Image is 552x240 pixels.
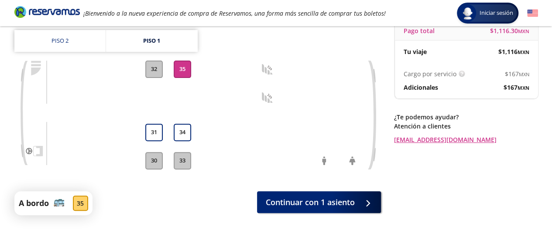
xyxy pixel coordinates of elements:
[505,69,529,78] span: $ 167
[257,191,381,213] button: Continuar con 1 asiento
[174,152,191,169] button: 33
[106,30,198,52] a: Piso 1
[19,197,49,209] p: A bordo
[498,47,529,56] span: $ 1,116
[404,47,427,56] p: Tu viaje
[14,5,80,18] i: Brand Logo
[504,83,529,92] span: $ 167
[266,196,355,208] span: Continuar con 1 asiento
[145,152,163,169] button: 30
[73,196,88,211] div: 35
[145,61,163,78] button: 32
[14,5,80,21] a: Brand Logo
[404,83,438,92] p: Adicionales
[518,28,529,34] small: MXN
[490,26,529,35] span: $ 1,116.30
[404,26,435,35] p: Pago total
[174,61,191,78] button: 35
[518,85,529,91] small: MXN
[394,135,538,144] a: [EMAIL_ADDRESS][DOMAIN_NAME]
[145,124,163,141] button: 31
[404,69,456,78] p: Cargo por servicio
[174,124,191,141] button: 34
[518,49,529,55] small: MXN
[476,9,517,17] span: Iniciar sesión
[527,8,538,19] button: English
[14,30,106,52] a: Piso 2
[83,9,386,17] em: ¡Bienvenido a la nueva experiencia de compra de Reservamos, una forma más sencilla de comprar tus...
[394,122,538,131] p: Atención a clientes
[143,37,160,45] div: Piso 1
[519,71,529,78] small: MXN
[394,112,538,122] p: ¿Te podemos ayudar?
